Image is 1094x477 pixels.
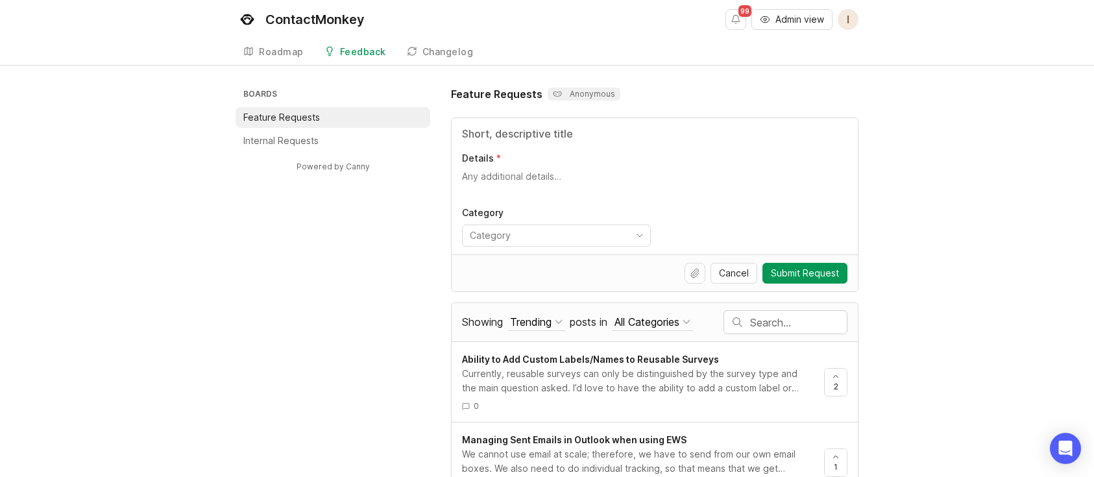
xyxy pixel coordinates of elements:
[236,130,430,151] a: Internal Requests
[751,9,833,30] button: Admin view
[750,315,847,330] input: Search…
[451,86,542,102] h1: Feature Requests
[265,13,365,26] div: ContactMonkey
[462,225,651,247] div: toggle menu
[462,367,814,395] div: Currently, reusable surveys can only be distinguished by the survey type and the main question as...
[838,9,858,30] button: I
[422,47,474,56] div: Changelog
[295,159,372,174] a: Powered by Canny
[834,461,838,472] span: 1
[462,315,503,328] span: Showing
[738,5,751,17] span: 99
[470,228,628,243] input: Category
[462,170,847,196] textarea: Details
[771,267,839,280] span: Submit Request
[507,313,565,331] button: Showing
[474,400,479,411] span: 0
[259,47,304,56] div: Roadmap
[762,263,847,284] button: Submit Request
[241,86,430,104] h3: Boards
[1050,433,1081,464] div: Open Intercom Messenger
[243,134,319,147] p: Internal Requests
[711,263,757,284] button: Cancel
[462,352,824,411] a: Ability to Add Custom Labels/Names to Reusable SurveysCurrently, reusable surveys can only be dis...
[629,230,650,241] svg: toggle icon
[462,354,719,365] span: Ability to Add Custom Labels/Names to Reusable Surveys
[340,47,386,56] div: Feedback
[553,89,615,99] p: Anonymous
[847,12,849,27] span: I
[462,152,494,165] p: Details
[462,206,651,219] p: Category
[236,39,311,66] a: Roadmap
[834,381,838,392] span: 2
[725,9,746,30] button: Notifications
[243,111,320,124] p: Feature Requests
[719,267,749,280] span: Cancel
[462,126,847,141] input: Title
[236,8,259,31] img: ContactMonkey logo
[510,315,552,329] div: Trending
[824,368,847,397] button: 2
[614,315,679,329] div: All Categories
[462,447,814,476] div: We cannot use email at scale; therefore, we have to send from our own email boxes. We also need t...
[775,13,824,26] span: Admin view
[612,313,693,331] button: posts in
[570,315,607,328] span: posts in
[317,39,394,66] a: Feedback
[824,448,847,477] button: 1
[399,39,481,66] a: Changelog
[685,263,705,284] button: Upload file
[462,434,687,445] span: Managing Sent Emails in Outlook when using EWS
[236,107,430,128] a: Feature Requests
